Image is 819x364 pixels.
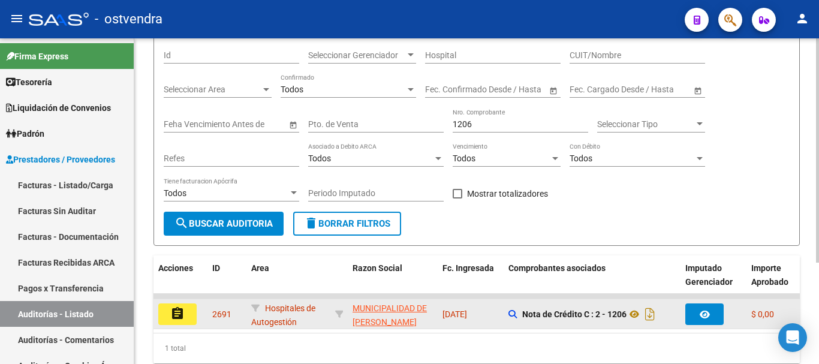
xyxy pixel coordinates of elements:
span: Area [251,263,269,273]
button: Buscar Auditoria [164,212,284,236]
mat-icon: search [174,216,189,230]
button: Open calendar [287,118,299,131]
span: Tesorería [6,76,52,89]
span: Seleccionar Tipo [597,119,694,130]
span: MUNICIPALIDAD DE [PERSON_NAME] [353,303,427,327]
mat-icon: person [795,11,809,26]
span: Seleccionar Area [164,85,261,95]
span: Buscar Auditoria [174,218,273,229]
span: Todos [570,154,592,163]
span: Todos [164,188,186,198]
input: Start date [570,85,607,95]
button: Borrar Filtros [293,212,401,236]
datatable-header-cell: Fc. Ingresada [438,255,504,308]
i: Descargar documento [642,305,658,324]
span: Firma Express [6,50,68,63]
mat-icon: menu [10,11,24,26]
span: Prestadores / Proveedores [6,153,115,166]
span: Borrar Filtros [304,218,390,229]
input: Start date [425,85,462,95]
div: 1 total [153,333,800,363]
mat-icon: assignment [170,306,185,321]
strong: Nota de Crédito C : 2 - 1206 [522,309,627,319]
span: Razon Social [353,263,402,273]
span: Fc. Ingresada [442,263,494,273]
span: Seleccionar Gerenciador [308,50,405,61]
span: 2691 [212,309,231,319]
span: Padrón [6,127,44,140]
span: Imputado Gerenciador [685,263,733,287]
input: End date [617,85,676,95]
datatable-header-cell: Acciones [153,255,207,308]
datatable-header-cell: Imputado Gerenciador [681,255,746,308]
span: Acciones [158,263,193,273]
datatable-header-cell: Area [246,255,330,308]
button: Open calendar [691,84,704,97]
span: ID [212,263,220,273]
datatable-header-cell: Importe Aprobado [746,255,812,308]
span: Liquidación de Convenios [6,101,111,115]
mat-icon: delete [304,216,318,230]
span: - ostvendra [95,6,162,32]
button: Open calendar [547,84,559,97]
span: Todos [281,85,303,94]
span: Comprobantes asociados [508,263,606,273]
span: Hospitales de Autogestión [251,303,315,327]
input: End date [472,85,531,95]
span: Mostrar totalizadores [467,186,548,201]
span: $ 0,00 [751,309,774,319]
div: Open Intercom Messenger [778,323,807,352]
datatable-header-cell: ID [207,255,246,308]
span: Todos [453,154,475,163]
datatable-header-cell: Razon Social [348,255,438,308]
span: Todos [308,154,331,163]
datatable-header-cell: Comprobantes asociados [504,255,681,308]
span: Importe Aprobado [751,263,788,287]
span: [DATE] [442,309,467,319]
div: - 30999001552 [353,302,433,327]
